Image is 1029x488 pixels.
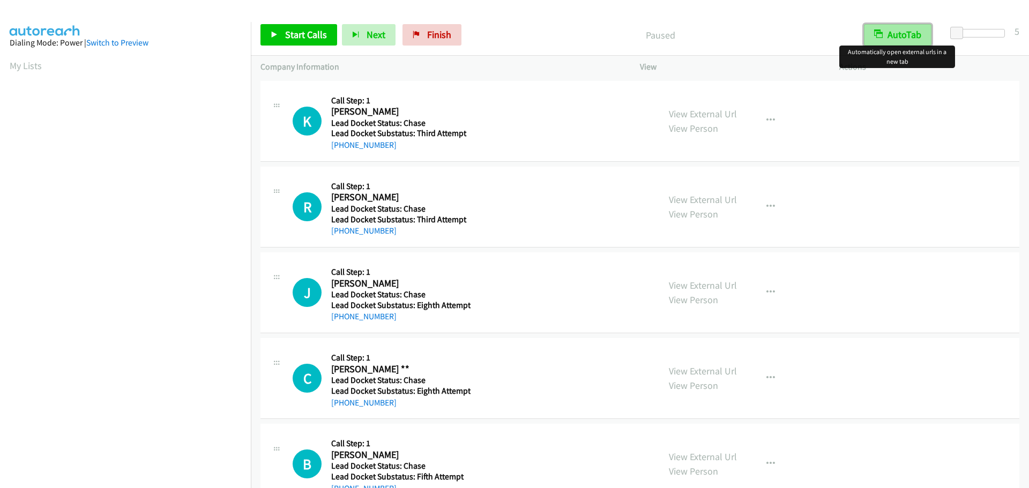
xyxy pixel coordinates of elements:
span: Next [367,28,385,41]
div: The call is yet to be attempted [293,449,322,478]
button: Next [342,24,396,46]
h5: Lead Docket Status: Chase [331,375,471,386]
h2: [PERSON_NAME] ** [331,363,468,376]
a: [PHONE_NUMBER] [331,140,397,150]
h5: Call Step: 1 [331,95,468,106]
h5: Lead Docket Status: Chase [331,118,468,129]
span: Finish [427,28,451,41]
a: View External Url [669,451,737,463]
button: AutoTab [864,24,931,46]
div: Delay between calls (in seconds) [956,29,1005,37]
a: View Person [669,208,718,220]
a: View Person [669,379,718,392]
a: [PHONE_NUMBER] [331,226,397,236]
a: View External Url [669,365,737,377]
a: Switch to Preview [86,37,148,48]
h5: Lead Docket Substatus: Eighth Attempt [331,300,471,311]
p: Paused [476,28,845,42]
p: Company Information [260,61,621,73]
div: The call is yet to be attempted [293,107,322,136]
h5: Lead Docket Substatus: Third Attempt [331,128,468,139]
a: Start Calls [260,24,337,46]
h5: Lead Docket Substatus: Eighth Attempt [331,386,471,396]
span: Start Calls [285,28,327,41]
a: View Person [669,122,718,134]
h5: Lead Docket Status: Chase [331,461,468,471]
h5: Lead Docket Substatus: Fifth Attempt [331,471,468,482]
a: View External Url [669,279,737,291]
h5: Call Step: 1 [331,352,471,363]
h1: C [293,364,322,393]
h5: Lead Docket Status: Chase [331,289,471,300]
a: View External Url [669,108,737,120]
h5: Lead Docket Status: Chase [331,204,468,214]
h1: K [293,107,322,136]
a: Finish [402,24,461,46]
a: [PHONE_NUMBER] [331,397,397,408]
p: View [640,61,820,73]
h5: Call Step: 1 [331,267,471,277]
h5: Call Step: 1 [331,181,468,192]
h1: R [293,192,322,221]
a: My Lists [10,59,42,72]
div: The call is yet to be attempted [293,364,322,393]
div: The call is yet to be attempted [293,278,322,307]
h2: [PERSON_NAME] [331,191,468,204]
a: [PHONE_NUMBER] [331,311,397,321]
div: Dialing Mode: Power | [10,36,241,49]
a: View Person [669,294,718,306]
a: View External Url [669,193,737,206]
h2: [PERSON_NAME] [331,277,468,290]
a: View Person [669,465,718,477]
h1: J [293,278,322,307]
h2: [PERSON_NAME] [331,106,468,118]
h5: Call Step: 1 [331,438,468,449]
h5: Lead Docket Substatus: Third Attempt [331,214,468,225]
h1: B [293,449,322,478]
div: 5 [1015,24,1019,39]
h2: [PERSON_NAME] [331,449,468,461]
div: The call is yet to be attempted [293,192,322,221]
div: Automatically open external urls in a new tab [839,46,955,68]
